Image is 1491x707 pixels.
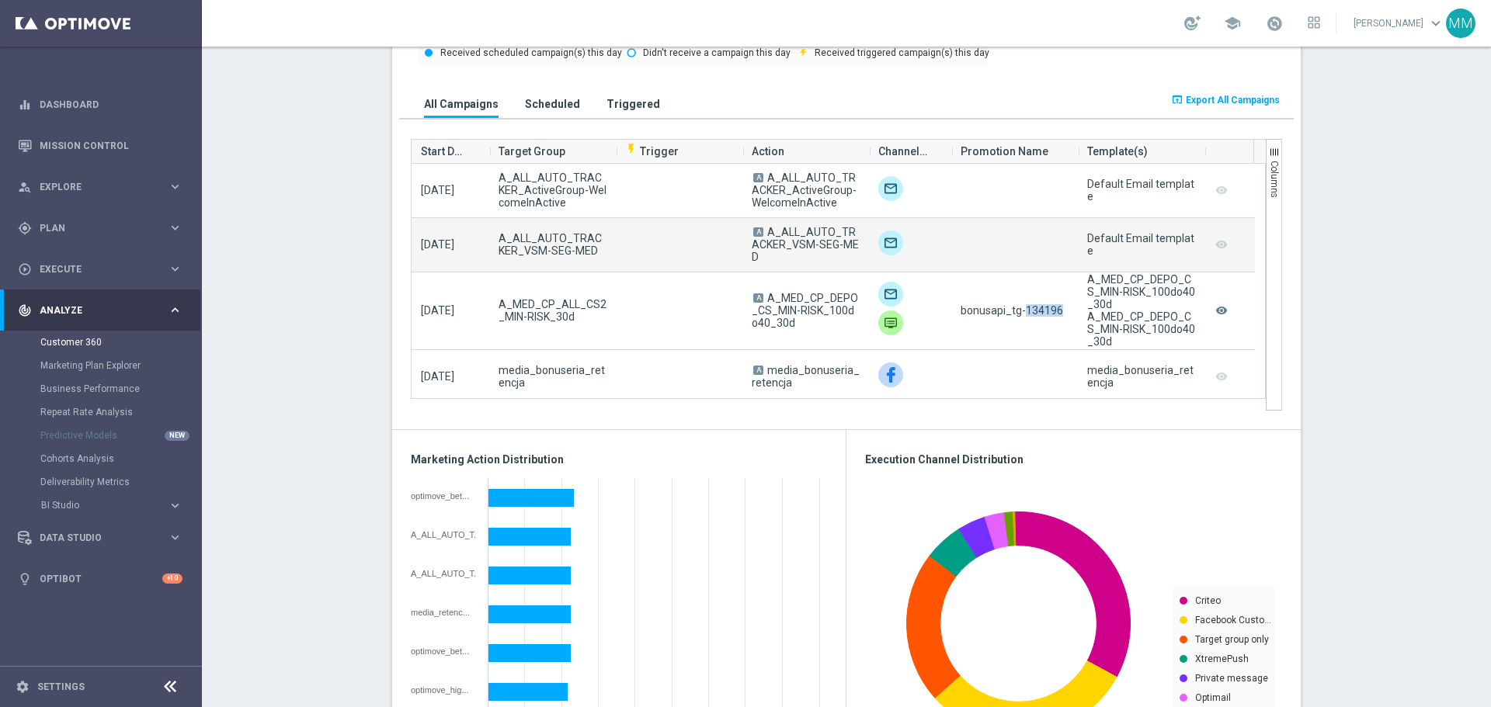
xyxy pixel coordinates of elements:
[499,298,606,323] span: A_MED_CP_ALL_CS2_MIN-RISK_30d
[165,431,189,441] div: NEW
[18,180,32,194] i: person_search
[878,362,903,387] div: Facebook Custom Audience
[499,172,606,209] span: A_ALL_AUTO_TRACKER_ActiveGroup-WelcomeInActive
[17,573,183,585] button: lightbulb Optibot +10
[499,136,565,167] span: Target Group
[40,499,183,511] button: BI Studio keyboard_arrow_right
[753,366,763,375] span: A
[18,125,182,166] div: Mission Control
[17,222,183,234] button: gps_fixed Plan keyboard_arrow_right
[17,140,183,152] button: Mission Control
[1087,232,1195,257] div: Default Email template
[1195,673,1268,684] text: Private message
[499,364,606,389] span: media_bonuseria_retencja
[37,682,85,691] a: Settings
[41,501,168,510] div: BI Studio
[40,406,162,418] a: Repeat Rate Analysis
[168,220,182,235] i: keyboard_arrow_right
[752,364,860,389] span: media_bonuseria_retencja
[16,680,30,694] i: settings
[17,181,183,193] div: person_search Explore keyboard_arrow_right
[1087,136,1148,167] span: Template(s)
[162,574,182,584] div: +10
[168,530,182,545] i: keyboard_arrow_right
[40,383,162,395] a: Business Performance
[878,282,903,307] div: Optimail
[411,491,477,501] div: optimove_bet_1D_plus
[17,304,183,317] button: track_changes Analyze keyboard_arrow_right
[1195,653,1249,664] text: XtremePush
[40,558,162,599] a: Optibot
[752,292,858,329] span: A_MED_CP_DEPO_CS_MIN-RISK_100do40_30d
[17,263,183,276] button: play_circle_outline Execute keyboard_arrow_right
[752,136,784,167] span: Action
[40,452,162,465] a: Cohorts Analysis
[1446,9,1475,38] div: MM
[168,498,182,513] i: keyboard_arrow_right
[40,400,200,424] div: Repeat Rate Analysis
[411,452,827,466] h3: Marketing Action Distribution
[40,331,200,354] div: Customer 360
[961,136,1048,167] span: Promotion Name
[40,447,200,470] div: Cohorts Analysis
[40,306,168,315] span: Analyze
[40,359,162,372] a: Marketing Plan Explorer
[421,184,454,196] span: [DATE]
[1195,692,1231,703] text: Optimail
[18,303,32,317] i: track_changes
[625,145,679,158] span: Trigger
[40,424,200,447] div: Predictive Models
[603,89,664,118] button: Triggered
[1087,273,1195,310] div: A_MED_CP_DEPO_CS_MIN-RISK_100do40_30d
[421,238,454,251] span: [DATE]
[411,646,477,656] div: optimove_bet_14D_and_reg_30D
[753,293,763,303] span: A
[17,532,183,544] div: Data Studio keyboard_arrow_right
[40,470,200,494] div: Deliverability Metrics
[18,180,168,194] div: Explore
[168,262,182,276] i: keyboard_arrow_right
[18,572,32,586] i: lightbulb
[18,221,168,235] div: Plan
[18,262,168,276] div: Execute
[752,226,859,263] span: A_ALL_AUTO_TRACKER_VSM-SEG-MED
[1214,300,1229,321] i: remove_red_eye
[878,310,903,335] img: Private message
[411,530,477,539] div: A_ALL_AUTO_TRACKER_ActiveGroup-WelcomeInActive
[1087,178,1195,203] div: Default Email template
[18,84,182,125] div: Dashboard
[1352,12,1446,35] a: [PERSON_NAME]keyboard_arrow_down
[40,494,200,517] div: BI Studio
[1195,634,1269,645] text: Target group only
[1427,15,1444,32] span: keyboard_arrow_down
[421,304,454,317] span: [DATE]
[961,304,1063,317] span: bonusapi_tg-134196
[753,173,763,182] span: A
[625,143,638,155] i: flash_on
[40,265,168,274] span: Execute
[1087,364,1195,389] div: media_bonuseria_retencja
[40,84,182,125] a: Dashboard
[168,303,182,317] i: keyboard_arrow_right
[421,136,467,167] span: Start Date
[40,377,200,400] div: Business Performance
[18,262,32,276] i: play_circle_outline
[17,99,183,111] button: equalizer Dashboard
[865,452,1282,466] h3: Execution Channel Distribution
[752,172,857,209] span: A_ALL_AUTO_TRACKER_ActiveGroup-WelcomeInActive
[411,608,477,617] div: media_retencja_1_14
[878,230,903,255] img: Target group only
[421,370,454,383] span: [DATE]
[18,531,168,545] div: Data Studio
[424,97,499,111] h3: All Campaigns
[168,179,182,194] i: keyboard_arrow_right
[878,176,903,201] img: Target group only
[1087,310,1195,348] div: A_MED_CP_DEPO_CS_MIN-RISK_100do40_30d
